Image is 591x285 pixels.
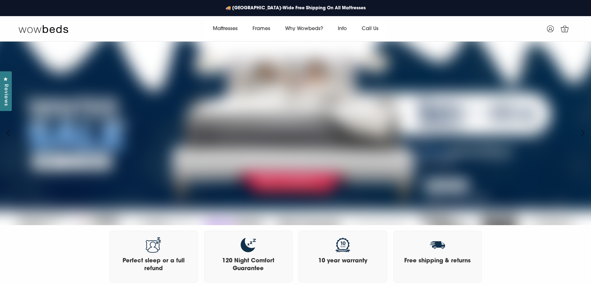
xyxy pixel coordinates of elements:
[116,257,191,273] h3: Perfect sleep or a full refund
[430,237,445,253] img: Free shipping & returns
[146,237,161,253] img: Perfect sleep or a full refund
[240,237,256,253] img: 120 Night Comfort Guarantee
[245,20,278,38] a: Frames
[330,20,354,38] a: Info
[19,24,68,33] img: Wow Beds Logo
[278,20,330,38] a: Why Wowbeds?
[400,257,475,265] h3: Free shipping & returns
[205,20,245,38] a: Mattresses
[2,84,10,106] span: Reviews
[222,2,369,15] a: 🚚 [GEOGRAPHIC_DATA]-Wide Free Shipping On All Mattresses
[562,27,568,33] span: 0
[305,257,381,265] h3: 10 year warranty
[211,257,286,273] h3: 120 Night Comfort Guarantee
[335,237,351,253] img: 10 year warranty
[557,21,572,37] a: 0
[354,20,386,38] a: Call Us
